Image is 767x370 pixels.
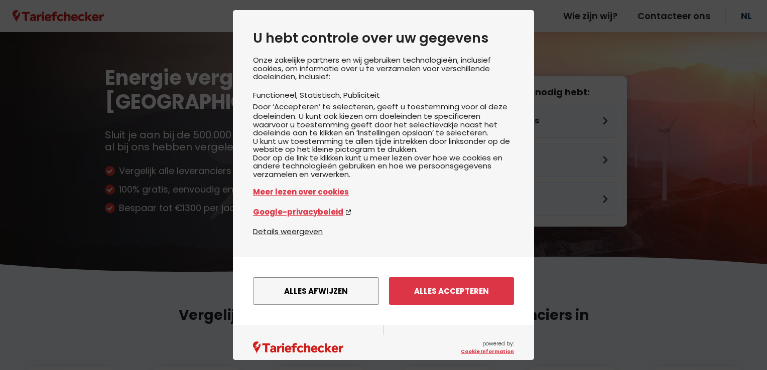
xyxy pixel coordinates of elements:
li: Publiciteit [343,90,380,100]
h2: U hebt controle over uw gegevens [253,30,514,46]
button: Alles accepteren [389,277,514,305]
a: Meer lezen over cookies [253,186,514,198]
li: Functioneel [253,90,300,100]
div: menu [233,257,534,325]
li: Statistisch [300,90,343,100]
button: Alles afwijzen [253,277,379,305]
a: Google-privacybeleid [253,206,514,218]
div: Onze zakelijke partners en wij gebruiken technologieën, inclusief cookies, om informatie over u t... [253,56,514,226]
button: Details weergeven [253,226,323,237]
